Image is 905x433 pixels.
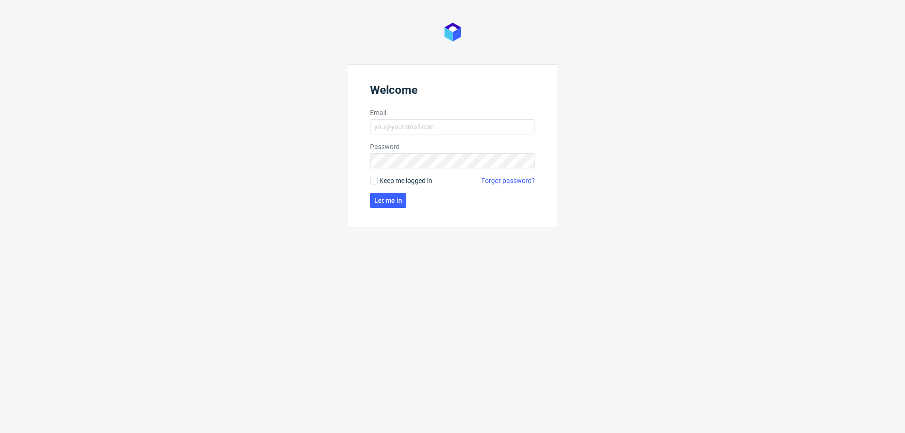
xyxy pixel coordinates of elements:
input: you@youremail.com [370,119,535,134]
a: Forgot password? [481,176,535,185]
span: Keep me logged in [379,176,432,185]
header: Welcome [370,83,535,100]
label: Email [370,108,535,117]
label: Password [370,142,535,151]
span: Let me in [374,197,402,204]
button: Let me in [370,193,406,208]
